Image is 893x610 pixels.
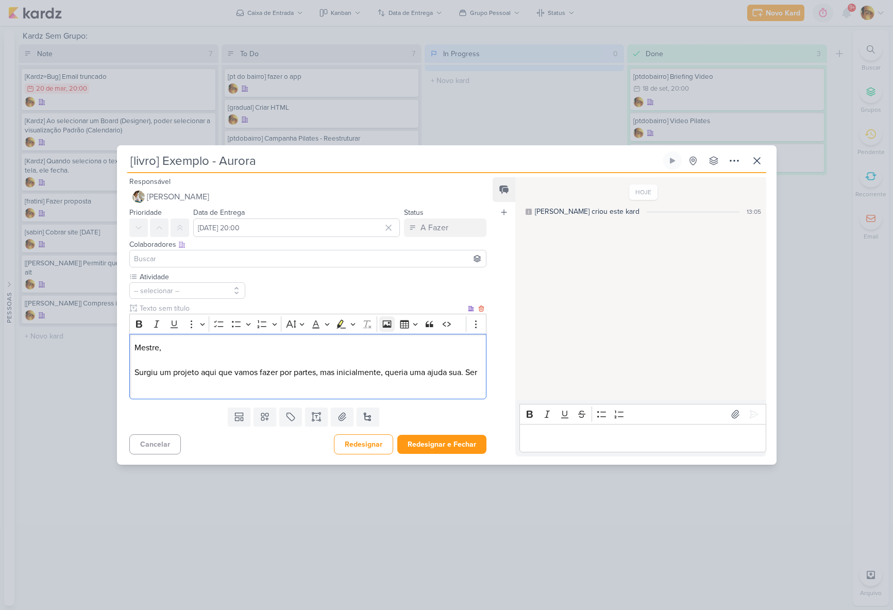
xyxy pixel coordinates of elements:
[397,435,486,454] button: Redesignar e Fechar
[147,191,209,203] span: [PERSON_NAME]
[747,207,761,216] div: 13:05
[129,177,171,186] label: Responsável
[134,342,481,354] p: Mestre,
[127,151,661,170] input: Kard Sem Título
[139,272,246,282] label: Atividade
[193,218,400,237] input: Select a date
[132,191,145,203] img: Raphael Simas
[129,208,162,217] label: Prioridade
[129,282,246,299] button: -- selecionar --
[193,208,245,217] label: Data de Entrega
[535,206,639,217] div: [PERSON_NAME] criou este kard
[129,314,487,334] div: Editor toolbar
[129,434,181,454] button: Cancelar
[129,239,487,250] div: Colaboradores
[519,424,766,452] div: Editor editing area: main
[132,252,484,265] input: Buscar
[668,157,677,165] div: Ligar relógio
[334,434,393,454] button: Redesignar
[420,222,448,234] div: A Fazer
[129,334,487,399] div: Editor editing area: main
[404,218,486,237] button: A Fazer
[519,404,766,424] div: Editor toolbar
[404,208,424,217] label: Status
[134,366,481,379] p: Surgiu um projeto aqui que vamos fazer por partes, mas inicialmente, queria uma ajuda sua. Ser
[129,188,487,206] button: [PERSON_NAME]
[138,303,466,314] input: Texto sem título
